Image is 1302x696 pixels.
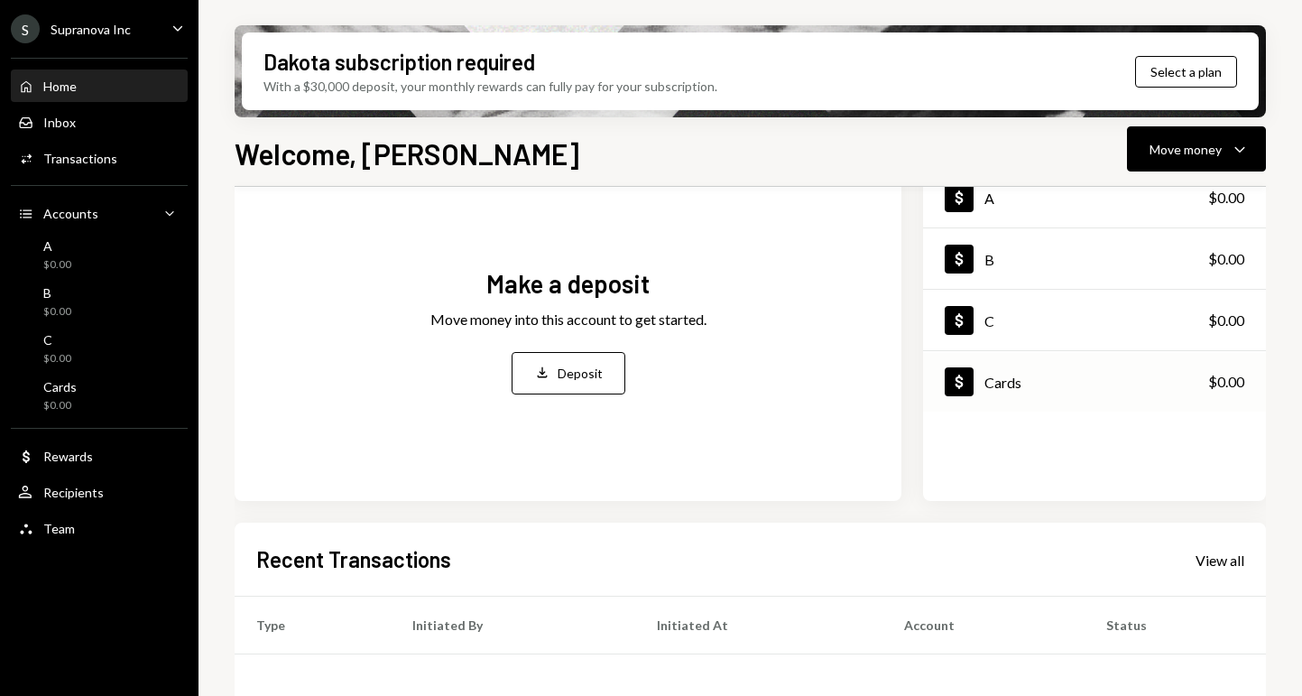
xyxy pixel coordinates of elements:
div: View all [1196,552,1244,570]
div: $0.00 [43,304,71,320]
div: Supranova Inc [51,22,131,37]
th: Initiated By [391,597,636,654]
div: Cards [984,374,1021,391]
a: Rewards [11,440,188,472]
div: $0.00 [43,257,71,273]
div: Inbox [43,115,76,130]
a: Inbox [11,106,188,138]
div: Move money [1150,140,1222,159]
div: Rewards [43,449,93,464]
a: C$0.00 [11,327,188,370]
div: B [43,285,71,301]
button: Deposit [512,352,625,394]
div: Dakota subscription required [263,47,535,77]
th: Status [1085,597,1266,654]
a: A$0.00 [923,167,1266,227]
a: B$0.00 [923,228,1266,289]
div: A [984,190,994,207]
div: Transactions [43,151,117,166]
div: Team [43,521,75,536]
th: Type [235,597,391,654]
a: C$0.00 [923,290,1266,350]
div: Accounts [43,206,98,221]
div: $0.00 [43,398,77,413]
div: Recipients [43,485,104,500]
div: Home [43,79,77,94]
div: A [43,238,71,254]
div: B [984,251,994,268]
div: S [11,14,40,43]
div: Cards [43,379,77,394]
a: Recipients [11,476,188,508]
button: Move money [1127,126,1266,172]
th: Initiated At [635,597,882,654]
div: $0.00 [43,351,71,367]
div: Move money into this account to get started. [430,309,706,330]
div: With a $30,000 deposit, your monthly rewards can fully pay for your subscription. [263,77,717,96]
th: Account [882,597,1085,654]
a: Cards$0.00 [923,351,1266,412]
div: $0.00 [1208,187,1244,209]
div: Deposit [558,364,603,383]
div: $0.00 [1208,371,1244,393]
div: C [43,332,71,348]
div: $0.00 [1208,310,1244,331]
a: Transactions [11,142,188,174]
h2: Recent Transactions [256,544,451,574]
a: Cards$0.00 [11,374,188,417]
a: Home [11,70,188,102]
a: A$0.00 [11,233,188,276]
h1: Welcome, [PERSON_NAME] [235,135,579,172]
button: Select a plan [1135,56,1237,88]
a: View all [1196,550,1244,570]
a: Accounts [11,197,188,229]
a: Team [11,512,188,544]
div: $0.00 [1208,248,1244,270]
a: B$0.00 [11,280,188,323]
div: Make a deposit [486,266,650,302]
div: C [984,312,994,329]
